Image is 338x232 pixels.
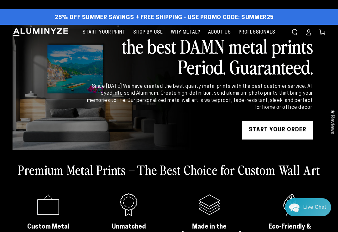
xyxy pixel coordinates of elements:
span: 25% off Summer Savings + Free Shipping - Use Promo Code: SUMMER25 [55,14,274,21]
summary: Search our site [288,25,302,39]
a: Shop By Use [130,25,166,40]
a: Professionals [236,25,279,40]
h2: Premium Metal Prints – The Best Choice for Custom Wall Art [18,161,320,178]
div: Click to open Judge.me floating reviews tab [326,104,338,139]
a: START YOUR Order [242,121,313,140]
h2: the best DAMN metal prints Period. Guaranteed. [86,35,313,77]
div: Chat widget toggle [285,198,331,216]
a: Why Metal? [168,25,203,40]
span: Why Metal? [171,29,200,36]
img: Aluminyze [13,28,69,37]
span: Professionals [239,29,275,36]
div: Since [DATE] We have created the best quality metal prints with the best customer service. All dy... [86,83,313,111]
span: Start Your Print [83,29,125,36]
a: Start Your Print [79,25,129,40]
div: Contact Us Directly [303,198,326,216]
span: About Us [208,29,231,36]
span: Shop By Use [133,29,163,36]
a: About Us [205,25,234,40]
